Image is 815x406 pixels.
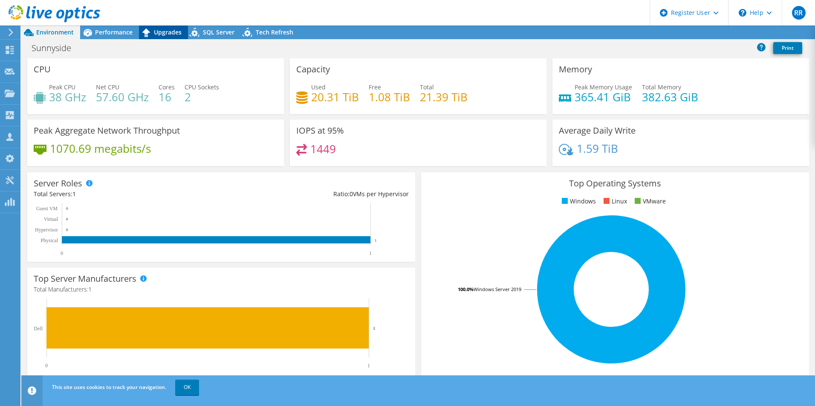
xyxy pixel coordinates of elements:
[49,83,75,91] span: Peak CPU
[175,380,199,395] a: OK
[95,28,133,36] span: Performance
[369,250,372,256] text: 1
[739,9,746,17] svg: \n
[66,217,68,221] text: 0
[49,92,86,102] h4: 38 GHz
[375,238,377,243] text: 1
[296,126,344,135] h3: IOPS at 95%
[773,42,802,54] a: Print
[185,92,219,102] h4: 2
[66,206,68,211] text: 0
[50,144,151,153] h4: 1070.69 megabits/s
[44,216,58,222] text: Virtual
[34,285,409,294] h4: Total Manufacturers:
[221,189,409,199] div: Ratio: VMs per Hypervisor
[311,83,326,91] span: Used
[474,286,521,292] tspan: Windows Server 2019
[36,28,74,36] span: Environment
[420,92,468,102] h4: 21.39 TiB
[350,190,353,198] span: 0
[601,197,627,206] li: Linux
[34,274,136,283] h3: Top Server Manufacturers
[52,383,166,391] span: This site uses cookies to track your navigation.
[577,144,618,153] h4: 1.59 TiB
[28,43,84,53] h1: Sunnyside
[256,28,293,36] span: Tech Refresh
[34,189,221,199] div: Total Servers:
[96,83,119,91] span: Net CPU
[35,227,58,233] text: Hypervisor
[159,92,175,102] h4: 16
[575,83,632,91] span: Peak Memory Usage
[369,92,410,102] h4: 1.08 TiB
[34,65,51,74] h3: CPU
[66,228,68,232] text: 0
[633,197,666,206] li: VMware
[34,126,180,135] h3: Peak Aggregate Network Throughput
[311,92,359,102] h4: 20.31 TiB
[367,363,370,369] text: 1
[559,126,636,135] h3: Average Daily Write
[203,28,234,36] span: SQL Server
[642,83,681,91] span: Total Memory
[88,285,92,293] span: 1
[560,197,596,206] li: Windows
[72,190,76,198] span: 1
[369,83,381,91] span: Free
[154,28,182,36] span: Upgrades
[36,206,58,212] text: Guest VM
[642,92,698,102] h4: 382.63 GiB
[373,326,376,331] text: 1
[45,363,48,369] text: 0
[40,237,58,243] text: Physical
[296,65,330,74] h3: Capacity
[420,83,434,91] span: Total
[792,6,806,20] span: RR
[559,65,592,74] h3: Memory
[34,179,82,188] h3: Server Roles
[428,179,803,188] h3: Top Operating Systems
[61,250,63,256] text: 0
[34,326,43,332] text: Dell
[575,92,632,102] h4: 365.41 GiB
[310,144,336,154] h4: 1449
[185,83,219,91] span: CPU Sockets
[159,83,175,91] span: Cores
[458,286,474,292] tspan: 100.0%
[96,92,149,102] h4: 57.60 GHz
